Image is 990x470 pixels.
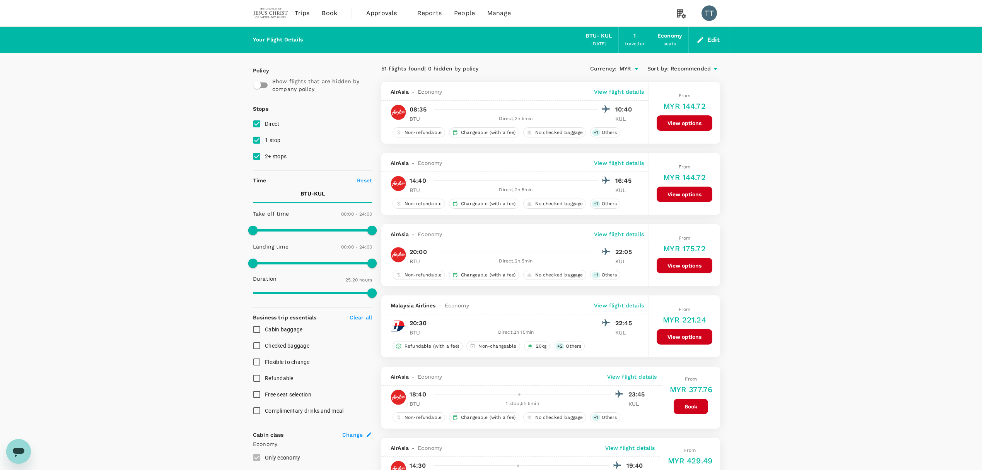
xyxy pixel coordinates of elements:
span: + 1 [592,272,600,278]
p: Clear all [350,314,372,321]
p: View flight details [605,444,655,452]
span: Sort by : [647,65,669,73]
p: KUL [615,115,635,123]
span: Complimentary drinks and meal [265,408,343,414]
h6: MYR 175.72 [663,242,706,255]
div: [DATE] [591,40,607,48]
span: - [409,444,418,452]
span: - [409,88,418,96]
img: AK [391,105,406,120]
span: Others [599,414,620,421]
span: AirAsia [391,159,409,167]
span: Economy [418,230,442,238]
p: KUL [615,329,635,336]
div: Direct , 2h 5min [434,186,598,194]
span: Malaysia Airlines [391,302,436,309]
span: Non-changeable [475,343,519,350]
span: People [454,9,475,18]
span: No checked baggage [532,201,586,207]
strong: Cabin class [253,432,284,438]
span: Reports [417,9,442,18]
span: From [679,235,691,241]
h6: MYR 377.76 [670,383,713,396]
span: + 1 [592,129,600,136]
div: Economy [657,32,682,40]
div: traveller [625,40,645,48]
span: Economy [418,444,442,452]
h6: MYR 429.49 [668,455,713,467]
span: Trips [295,9,310,18]
p: Time [253,177,266,184]
p: View flight details [594,159,644,167]
span: Economy [418,88,442,96]
p: KUL [615,186,635,194]
p: Reset [357,177,372,184]
span: Non-refundable [401,201,445,207]
div: 1 stop , 5h 5min [434,400,611,408]
h6: MYR 144.72 [663,100,706,112]
div: Direct , 2h 15min [434,329,598,336]
span: - [436,302,445,309]
span: Non-refundable [401,414,445,421]
p: BTU [410,257,429,265]
span: + 1 [592,414,600,421]
h6: MYR 144.72 [663,171,706,184]
p: 18:40 [410,390,426,399]
span: Direct [265,121,280,127]
p: 22:45 [615,319,635,328]
p: 20:00 [410,247,427,257]
strong: Stops [253,106,268,112]
span: Economy [445,302,469,309]
p: View flight details [594,302,644,309]
span: Changeable (with a fee) [458,201,519,207]
span: Changeable (with a fee) [458,414,519,421]
span: Book [322,9,337,18]
iframe: Button to launch messaging window [6,439,31,464]
span: No checked baggage [532,272,586,278]
span: Others [599,201,620,207]
span: AirAsia [391,230,409,238]
p: 20:30 [410,319,427,328]
p: KUL [615,257,635,265]
span: Flexible to change [265,359,310,365]
span: - [409,159,418,167]
p: Economy [253,440,372,448]
span: + 1 [592,201,600,207]
span: Free seat selection [265,391,311,398]
span: + 2 [556,343,564,350]
button: Open [631,63,642,74]
p: BTU [410,186,429,194]
span: 20kg [533,343,550,350]
p: View flight details [594,230,644,238]
span: Others [599,129,620,136]
span: AirAsia [391,444,409,452]
p: 22:05 [615,247,635,257]
p: 16:45 [615,176,635,185]
span: Non-refundable [401,272,445,278]
span: Only economy [265,455,300,461]
div: seats [664,40,676,48]
span: From [679,164,691,170]
span: Changeable (with a fee) [458,272,519,278]
div: TT [702,5,717,21]
span: - [409,230,418,238]
span: 00:00 - 24:00 [341,244,372,250]
p: KUL [628,400,648,408]
span: 25.20 hours [345,277,372,283]
div: 1 [633,32,636,40]
span: Economy [418,373,442,381]
span: From [685,376,697,382]
button: View options [657,329,712,345]
span: Others [599,272,620,278]
span: Change [342,431,363,439]
p: BTU - KUL [300,190,325,197]
span: No checked baggage [532,129,586,136]
div: Your Flight Details [253,36,303,44]
p: 23:45 [628,390,648,399]
p: Duration [253,275,277,283]
button: Edit [695,34,723,46]
span: AirAsia [391,373,409,381]
button: View options [657,258,712,273]
button: View options [657,115,712,131]
span: Non-refundable [401,129,445,136]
